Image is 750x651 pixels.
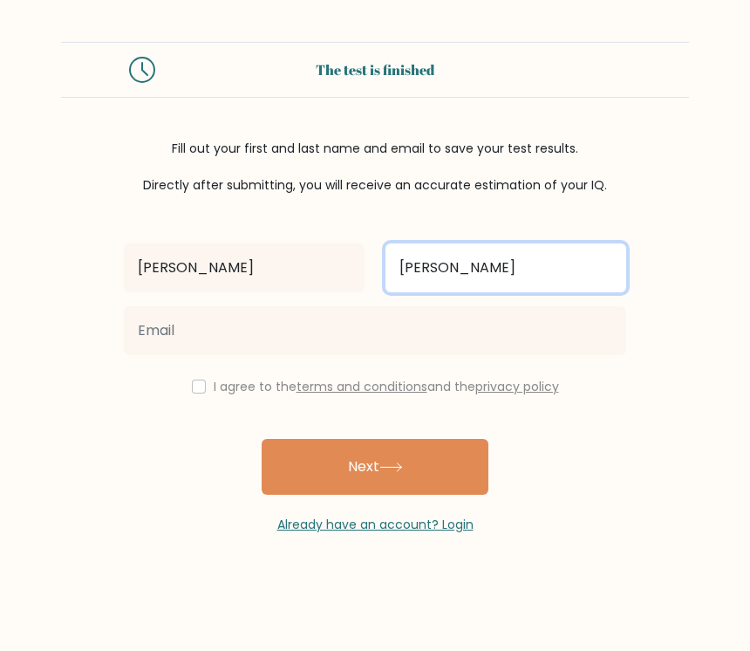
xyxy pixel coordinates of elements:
input: Last name [385,243,626,292]
input: First name [124,243,365,292]
div: Fill out your first and last name and email to save your test results. Directly after submitting,... [61,140,689,195]
a: privacy policy [475,378,559,395]
a: Already have an account? Login [277,516,474,533]
label: I agree to the and the [214,378,559,395]
a: terms and conditions [297,378,427,395]
input: Email [124,306,626,355]
button: Next [262,439,488,495]
div: The test is finished [176,59,574,80]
